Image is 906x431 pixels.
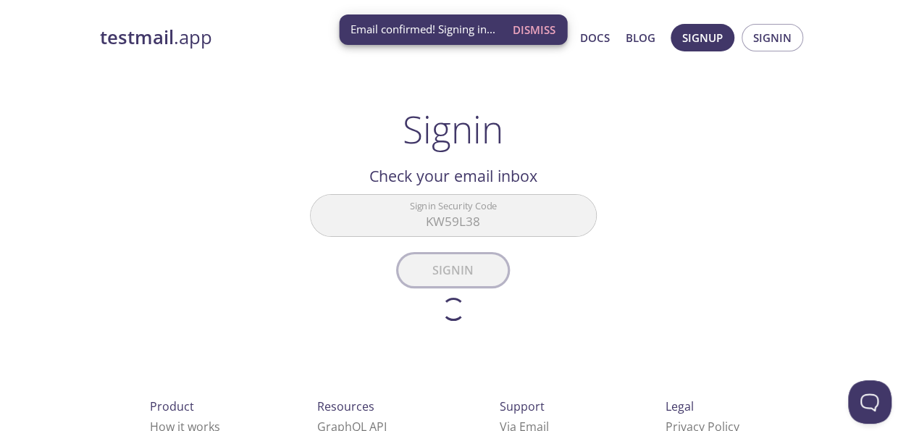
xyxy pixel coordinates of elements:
span: Dismiss [513,20,555,39]
button: Signin [742,24,803,51]
span: Support [500,398,545,414]
strong: testmail [100,25,174,50]
a: Blog [626,28,655,47]
h1: Signin [403,107,503,151]
a: testmail.app [100,25,440,50]
span: Signin [753,28,792,47]
button: Signup [671,24,734,51]
span: Email confirmed! Signing in... [351,22,495,37]
button: Dismiss [507,16,561,43]
span: Product [150,398,194,414]
a: Docs [580,28,610,47]
span: Legal [666,398,694,414]
h2: Check your email inbox [310,164,597,188]
iframe: Help Scout Beacon - Open [848,380,892,424]
span: Signup [682,28,723,47]
span: Resources [317,398,374,414]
